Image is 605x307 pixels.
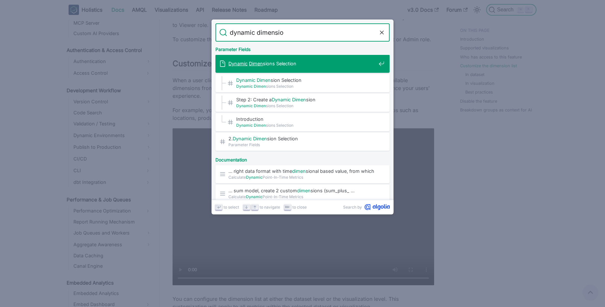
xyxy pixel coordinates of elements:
mark: Dynamic [228,61,248,66]
mark: Dynamic [272,97,291,102]
mark: Dimen [254,103,266,108]
span: Parameter Fields [228,142,376,148]
a: Step 2: Create aDynamic Dimension​Dynamic Dimensions Selection [215,94,390,112]
span: sions Selection [236,83,376,89]
span: Calculate Point-In-Time Metrics [228,194,376,200]
a: Dynamic Dimension Selection​Dynamic Dimensions Selection [215,74,390,92]
mark: dimen [297,188,311,193]
a: Search byAlgolia [343,204,390,210]
span: Search by [343,204,362,210]
mark: dimen [292,168,306,174]
span: Introduction​ [236,116,376,122]
span: sions Selection [236,122,376,128]
svg: Algolia [365,204,390,210]
span: 2. sion Selection​ [228,135,376,142]
mark: Dimen [257,77,271,83]
span: to select [224,204,239,210]
a: Introduction​Dynamic Dimensions Selection [215,113,390,131]
mark: Dimen [254,123,266,128]
div: Parameter Fields [214,42,391,55]
input: Search docs [227,23,378,42]
span: sion Selection​ [236,77,376,83]
span: to navigate [260,204,280,210]
mark: Dimen [292,97,306,102]
span: Step 2: Create a sion​ [236,96,376,103]
mark: Dynamic [236,123,253,128]
a: … sum model, create 2 customdimensions (sum_plus_ …CalculateDynamicPoint-In-Time Metrics [215,185,390,203]
button: Clear the query [378,29,386,36]
mark: Dynamic [236,77,255,83]
svg: Arrow up [252,205,257,210]
a: … right data format with timedimensional based value, from which …CalculateDynamicPoint-In-Time M... [215,165,390,183]
mark: Dynamic [236,84,253,89]
a: 2.Dynamic Dimension Selection​Parameter Fields [215,133,390,151]
span: sions Selection [228,60,376,67]
mark: Dynamic [246,194,263,199]
svg: Enter key [216,205,221,210]
mark: Dynamic [233,136,252,141]
mark: Dimen [249,61,263,66]
mark: Dynamic [236,103,253,108]
svg: Arrow down [244,205,249,210]
div: Documentation [214,152,391,165]
svg: Escape key [285,205,290,210]
mark: Dimen [253,136,267,141]
mark: Dynamic [246,175,263,180]
a: Dynamic Dimensions Selection [215,55,390,73]
span: … right data format with time sional based value, from which … [228,168,376,174]
mark: Dimen [254,84,266,89]
span: … sum model, create 2 custom sions (sum_plus_ … [228,187,376,194]
span: Calculate Point-In-Time Metrics [228,174,376,180]
span: to close [292,204,307,210]
span: sions Selection [236,103,376,109]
